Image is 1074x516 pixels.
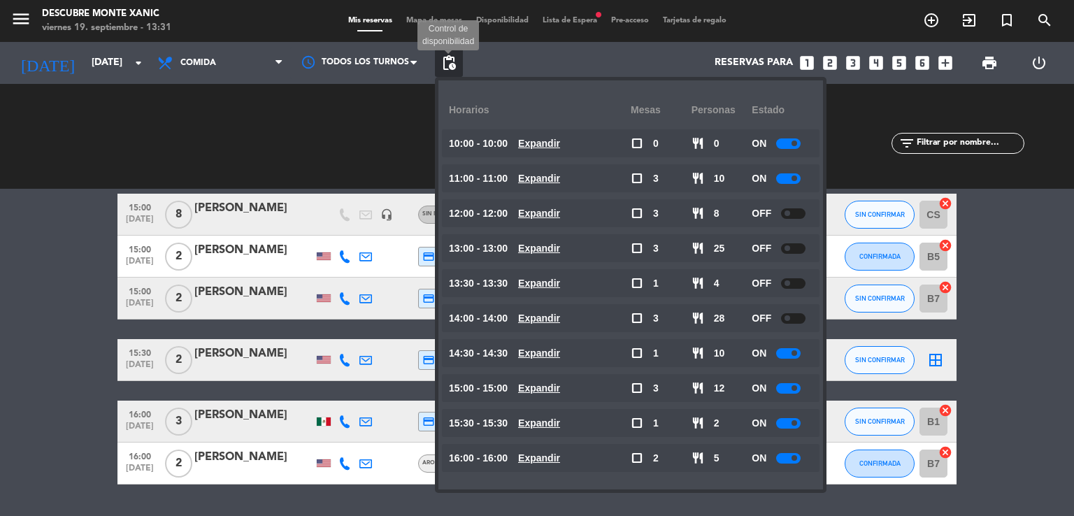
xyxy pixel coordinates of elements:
i: cancel [938,238,952,252]
span: 2 [165,285,192,313]
span: restaurant [692,137,704,150]
span: 3 [165,408,192,436]
i: looks_two [821,54,839,72]
div: viernes 19. septiembre - 13:31 [42,21,171,35]
span: Aromas y Sabores Monte Xanic [422,460,557,466]
div: Estado [752,91,812,129]
span: BUSCAR [1026,8,1064,32]
div: [PERSON_NAME] [194,406,313,424]
span: [DATE] [122,257,157,273]
input: Filtrar por nombre... [915,136,1024,151]
span: 13:00 - 13:00 [449,241,508,257]
u: Expandir [518,138,560,149]
span: ON [752,450,766,466]
span: Mapa de mesas [399,17,469,24]
i: search [1036,12,1053,29]
span: ON [752,136,766,152]
i: looks_4 [867,54,885,72]
span: master * 7442 [422,415,479,428]
span: [DATE] [122,422,157,438]
span: 3 [653,206,659,222]
div: [PERSON_NAME] [194,448,313,466]
span: 15:00 [122,199,157,215]
i: add_circle_outline [923,12,940,29]
span: OFF [752,310,771,327]
span: SIN CONFIRMAR [855,417,905,425]
span: 0 [653,136,659,152]
i: headset_mic [380,208,393,221]
span: Tarjetas de regalo [656,17,733,24]
span: Lista de Espera [536,17,604,24]
span: restaurant [692,277,704,289]
i: looks_3 [844,54,862,72]
span: 8 [714,206,719,222]
span: ON [752,345,766,361]
div: personas [692,91,752,129]
span: 3 [653,171,659,187]
span: check_box_outline_blank [631,452,643,464]
span: OFF [752,206,771,222]
i: credit_card [422,292,435,305]
span: 12:00 - 12:00 [449,206,508,222]
span: print [981,55,998,71]
u: Expandir [518,452,560,464]
u: Expandir [518,313,560,324]
span: restaurant [692,207,704,220]
span: Comida [180,58,216,68]
span: SIN CONFIRMAR [855,356,905,364]
span: 12 [714,380,725,396]
span: check_box_outline_blank [631,312,643,324]
i: filter_list [898,135,915,152]
span: 14:00 - 14:00 [449,310,508,327]
span: 1 [653,345,659,361]
button: SIN CONFIRMAR [845,346,915,374]
span: 16:00 [122,447,157,464]
button: SIN CONFIRMAR [845,285,915,313]
span: CONFIRMADA [859,459,901,467]
span: 2 [714,415,719,431]
span: 15:00 [122,241,157,257]
i: arrow_drop_down [130,55,147,71]
i: cancel [938,403,952,417]
div: Control de disponibilidad [417,20,479,51]
span: 3 [653,380,659,396]
span: Reservas para [715,57,793,69]
span: 8 [165,201,192,229]
i: looks_5 [890,54,908,72]
span: check_box_outline_blank [631,137,643,150]
span: ON [752,380,766,396]
span: visa * 5411 [422,250,468,263]
span: pending_actions [441,55,457,71]
button: CONFIRMADA [845,450,915,478]
span: 16:00 - 16:00 [449,450,508,466]
span: [DATE] [122,464,157,480]
u: Expandir [518,278,560,289]
span: Mis reservas [341,17,399,24]
i: looks_one [798,54,816,72]
span: 11:00 - 11:00 [449,171,508,187]
i: [DATE] [10,48,85,78]
i: looks_6 [913,54,931,72]
span: 5 [714,450,719,466]
div: Horarios [449,91,631,129]
u: Expandir [518,208,560,219]
span: 10 [714,171,725,187]
span: check_box_outline_blank [631,277,643,289]
span: 1 [653,415,659,431]
span: [DATE] [122,360,157,376]
button: menu [10,8,31,34]
span: 3 [653,241,659,257]
u: Expandir [518,417,560,429]
span: 16:00 [122,406,157,422]
span: restaurant [692,452,704,464]
span: check_box_outline_blank [631,207,643,220]
span: 2 [653,450,659,466]
i: credit_card [422,354,435,366]
span: 3 [653,310,659,327]
span: 2 [165,450,192,478]
span: check_box_outline_blank [631,382,643,394]
span: Pre-acceso [604,17,656,24]
div: [PERSON_NAME] [194,241,313,259]
div: LOG OUT [1014,42,1064,84]
div: [PERSON_NAME] [194,345,313,363]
